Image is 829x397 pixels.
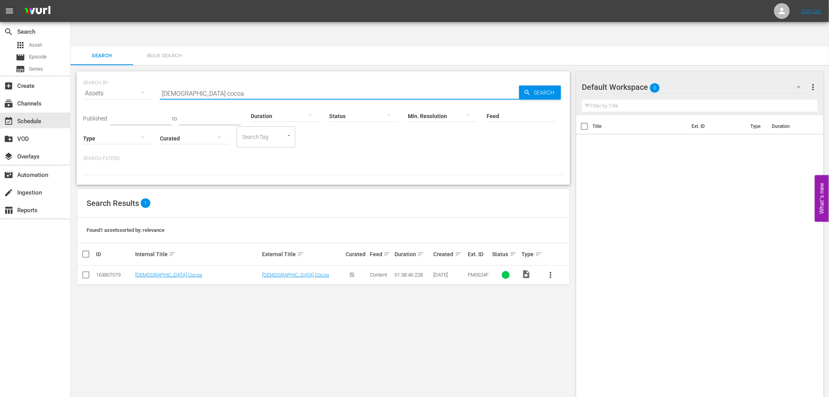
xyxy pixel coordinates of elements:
[455,251,462,258] span: sort
[434,272,465,278] div: [DATE]
[262,272,329,278] a: [DEMOGRAPHIC_DATA] Cocoa
[29,65,43,73] span: Series
[384,251,391,258] span: sort
[510,251,517,258] span: sort
[522,270,531,279] span: Video
[87,227,165,233] span: Found 1 assets sorted by: relevance
[582,76,809,98] div: Default Workspace
[746,115,767,137] th: Type
[16,64,25,74] span: Series
[492,249,519,259] div: Status
[395,249,431,259] div: Duration
[83,82,152,104] div: Assets
[4,117,13,126] span: Schedule
[135,272,202,278] a: [DEMOGRAPHIC_DATA] Cocoa
[87,198,139,208] span: Search Results
[346,251,367,257] div: Curated
[417,251,424,258] span: sort
[815,175,829,222] button: Open Feedback Widget
[687,115,746,137] th: Ext. ID
[169,251,176,258] span: sort
[4,206,13,215] span: Reports
[4,170,13,180] span: Automation
[593,115,687,137] th: Title
[297,251,304,258] span: sort
[29,41,42,49] span: Asset
[262,249,343,259] div: External Title
[808,78,818,97] button: more_vert
[83,115,108,122] span: Published:
[96,272,133,278] div: 163807079
[522,249,539,259] div: Type
[138,51,191,60] span: Bulk Search
[83,155,564,162] p: Search Filters:
[468,272,489,278] span: FM0024F
[4,27,13,36] span: Search
[531,86,561,100] span: Search
[370,272,387,278] span: Content
[808,82,818,92] span: more_vert
[395,272,431,278] div: 01:38:46.228
[801,8,822,14] a: Sign Out
[4,188,13,197] span: Ingestion
[141,198,150,208] span: 1
[767,115,814,137] th: Duration
[4,81,13,91] span: Create
[96,251,133,257] div: ID
[29,53,47,61] span: Episode
[370,249,392,259] div: Feed
[434,249,465,259] div: Created
[650,80,660,96] span: 0
[468,251,490,257] div: Ext. ID
[19,2,56,20] img: ans4CAIJ8jUAAAAAAAAAAAAAAAAAAAAAAAAgQb4GAAAAAAAAAAAAAAAAAAAAAAAAJMjXAAAAAAAAAAAAAAAAAAAAAAAAgAT5G...
[5,6,14,16] span: menu
[285,132,293,139] button: Open
[535,251,542,258] span: sort
[16,40,25,50] span: Asset
[135,249,260,259] div: Internal Title
[519,86,561,100] button: Search
[16,53,25,62] span: Episode
[75,51,129,60] span: Search
[4,152,13,161] span: Overlays
[4,99,13,108] span: Channels
[4,134,13,144] span: VOD
[546,270,556,280] span: more_vert
[541,266,560,284] button: more_vert
[172,115,177,122] span: to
